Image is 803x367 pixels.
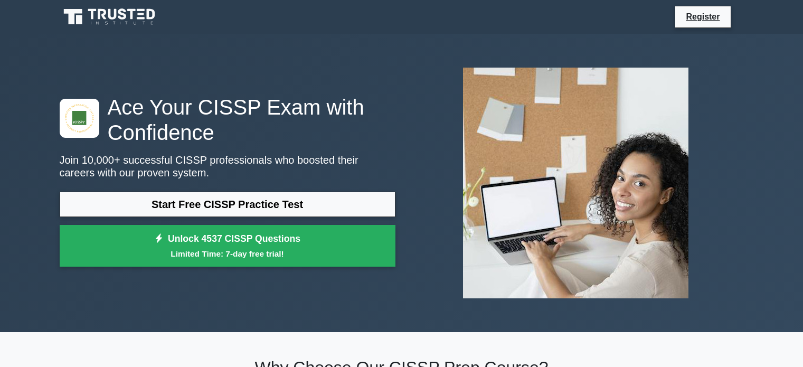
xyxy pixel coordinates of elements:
[60,95,395,145] h1: Ace Your CISSP Exam with Confidence
[60,192,395,217] a: Start Free CISSP Practice Test
[73,248,382,260] small: Limited Time: 7-day free trial!
[60,154,395,179] p: Join 10,000+ successful CISSP professionals who boosted their careers with our proven system.
[60,225,395,267] a: Unlock 4537 CISSP QuestionsLimited Time: 7-day free trial!
[679,10,726,23] a: Register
